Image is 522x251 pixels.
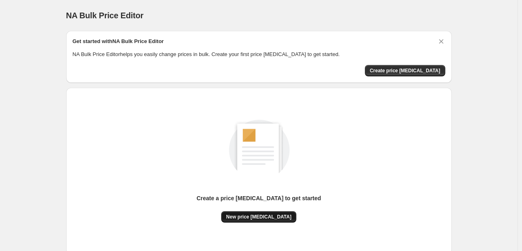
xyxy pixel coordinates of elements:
[221,211,296,223] button: New price [MEDICAL_DATA]
[73,50,445,58] p: NA Bulk Price Editor helps you easily change prices in bulk. Create your first price [MEDICAL_DAT...
[66,11,144,20] span: NA Bulk Price Editor
[370,67,440,74] span: Create price [MEDICAL_DATA]
[226,214,291,220] span: New price [MEDICAL_DATA]
[437,37,445,45] button: Dismiss card
[365,65,445,76] button: Create price change job
[73,37,164,45] h2: Get started with NA Bulk Price Editor
[196,194,321,202] p: Create a price [MEDICAL_DATA] to get started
